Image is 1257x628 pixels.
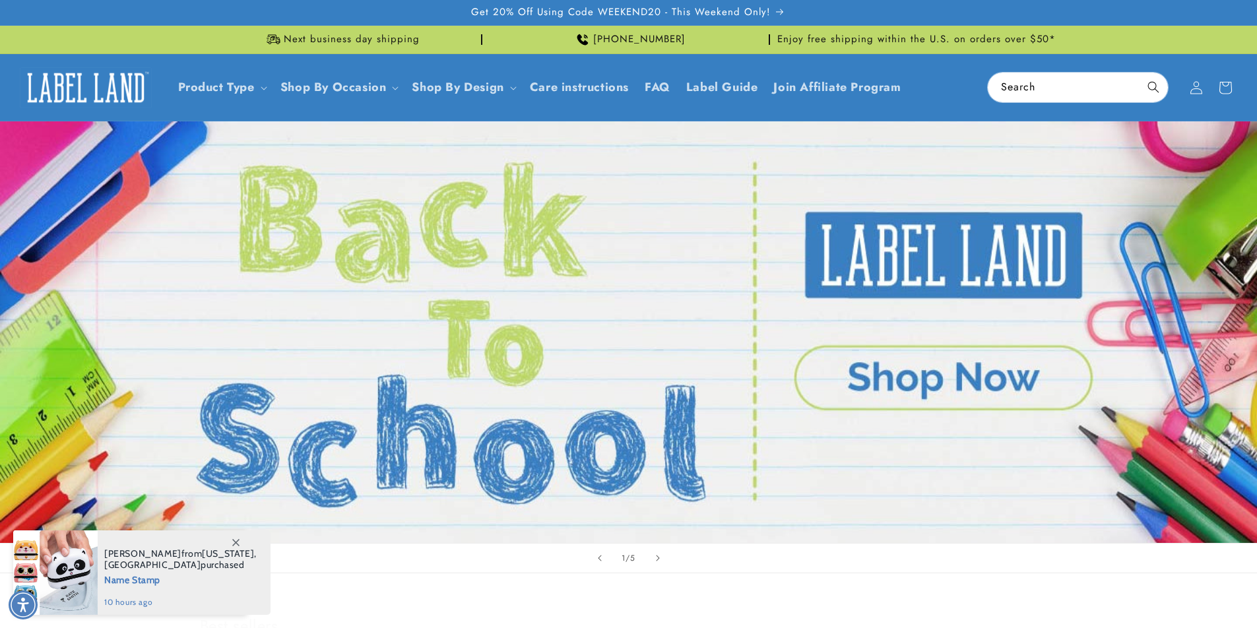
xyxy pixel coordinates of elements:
button: Search [1139,73,1168,102]
span: Join Affiliate Program [773,80,901,95]
span: Label Guide [686,80,758,95]
button: Previous slide [585,544,614,573]
div: Announcement [775,26,1058,53]
summary: Shop By Design [404,72,521,103]
span: Shop By Occasion [280,80,387,95]
span: / [626,551,630,565]
summary: Shop By Occasion [273,72,404,103]
a: Care instructions [522,72,637,103]
a: Join Affiliate Program [765,72,909,103]
a: Product Type [178,78,255,96]
span: [PHONE_NUMBER] [593,33,686,46]
img: Label Land [20,67,152,108]
span: Care instructions [530,80,629,95]
span: Get 20% Off Using Code WEEKEND20 - This Weekend Only! [471,6,771,19]
div: Announcement [200,26,482,53]
summary: Product Type [170,72,273,103]
a: Label Guide [678,72,766,103]
iframe: Gorgias live chat messenger [1125,571,1244,615]
span: 5 [630,551,635,565]
a: Shop By Design [412,78,503,96]
span: 1 [622,551,626,565]
span: [PERSON_NAME] [104,548,181,559]
button: Next slide [643,544,672,573]
a: Label Land [15,62,157,113]
span: from , purchased [104,548,257,571]
span: Enjoy free shipping within the U.S. on orders over $50* [777,33,1056,46]
span: [US_STATE] [202,548,254,559]
span: Next business day shipping [284,33,420,46]
div: Announcement [488,26,770,53]
div: Accessibility Menu [9,590,38,619]
a: FAQ [637,72,678,103]
span: FAQ [645,80,670,95]
span: [GEOGRAPHIC_DATA] [104,559,201,571]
